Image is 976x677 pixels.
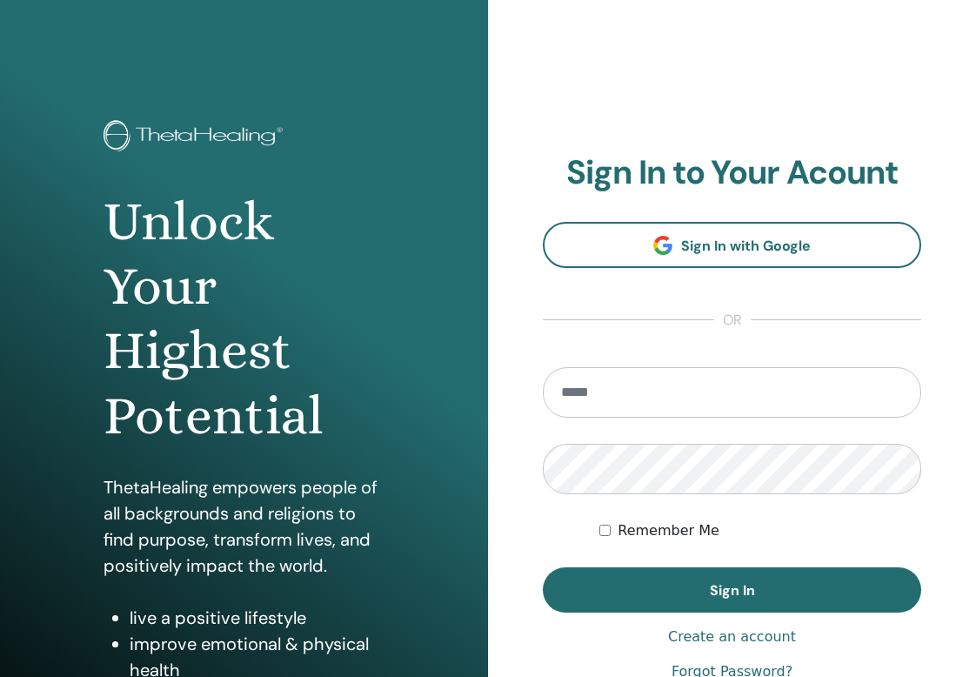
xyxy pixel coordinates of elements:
[543,222,921,268] a: Sign In with Google
[130,605,385,631] li: live a positive lifestyle
[681,237,811,255] span: Sign In with Google
[714,310,751,331] span: or
[543,153,921,193] h2: Sign In to Your Acount
[668,627,796,647] a: Create an account
[618,520,719,541] label: Remember Me
[104,190,385,449] h1: Unlock Your Highest Potential
[104,474,385,579] p: ThetaHealing empowers people of all backgrounds and religions to find purpose, transform lives, a...
[710,581,755,600] span: Sign In
[599,520,921,541] div: Keep me authenticated indefinitely or until I manually logout
[543,567,921,613] button: Sign In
